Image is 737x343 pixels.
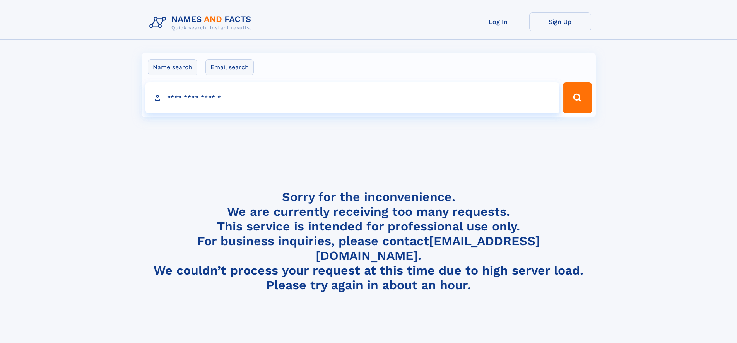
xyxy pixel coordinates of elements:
[148,59,197,75] label: Name search
[145,82,560,113] input: search input
[529,12,591,31] a: Sign Up
[467,12,529,31] a: Log In
[146,189,591,293] h4: Sorry for the inconvenience. We are currently receiving too many requests. This service is intend...
[146,12,258,33] img: Logo Names and Facts
[316,234,540,263] a: [EMAIL_ADDRESS][DOMAIN_NAME]
[563,82,592,113] button: Search Button
[205,59,254,75] label: Email search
